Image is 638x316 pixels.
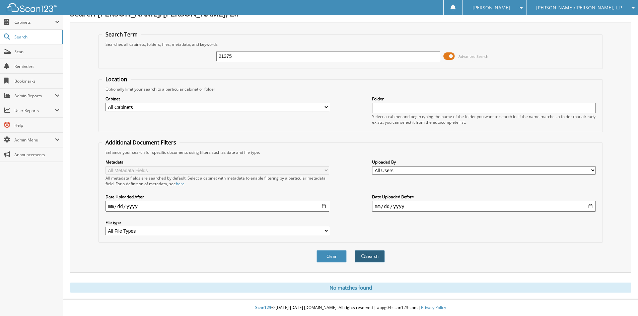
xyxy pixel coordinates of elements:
label: File type [105,220,329,225]
span: Admin Reports [14,93,55,99]
label: Folder [372,96,596,102]
legend: Additional Document Filters [102,139,180,146]
input: end [372,201,596,212]
span: Announcements [14,152,60,157]
div: Select a cabinet and begin typing the name of the folder you want to search in. If the name match... [372,114,596,125]
span: Help [14,122,60,128]
span: Advanced Search [458,54,488,59]
span: Cabinets [14,19,55,25]
span: Scan [14,49,60,55]
label: Metadata [105,159,329,165]
span: User Reports [14,108,55,113]
span: Admin Menu [14,137,55,143]
span: [PERSON_NAME]/[PERSON_NAME], L.P [536,6,622,10]
label: Uploaded By [372,159,596,165]
span: Search [14,34,59,40]
button: Search [355,250,385,262]
label: Cabinet [105,96,329,102]
div: Enhance your search for specific documents using filters such as date and file type. [102,149,599,155]
span: [PERSON_NAME] [473,6,510,10]
div: © [DATE]-[DATE] [DOMAIN_NAME]. All rights reserved | appg04-scan123-com | [63,300,638,316]
span: Reminders [14,64,60,69]
span: Scan123 [255,305,271,310]
a: here [176,181,185,187]
div: Optionally limit your search to a particular cabinet or folder [102,86,599,92]
label: Date Uploaded Before [372,194,596,200]
a: Privacy Policy [421,305,446,310]
label: Date Uploaded After [105,194,329,200]
input: start [105,201,329,212]
span: Bookmarks [14,78,60,84]
legend: Search Term [102,31,141,38]
legend: Location [102,76,131,83]
div: Searches all cabinets, folders, files, metadata, and keywords [102,41,599,47]
div: All metadata fields are searched by default. Select a cabinet with metadata to enable filtering b... [105,175,329,187]
img: scan123-logo-white.svg [7,3,57,12]
div: No matches found [70,283,631,293]
button: Clear [316,250,347,262]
